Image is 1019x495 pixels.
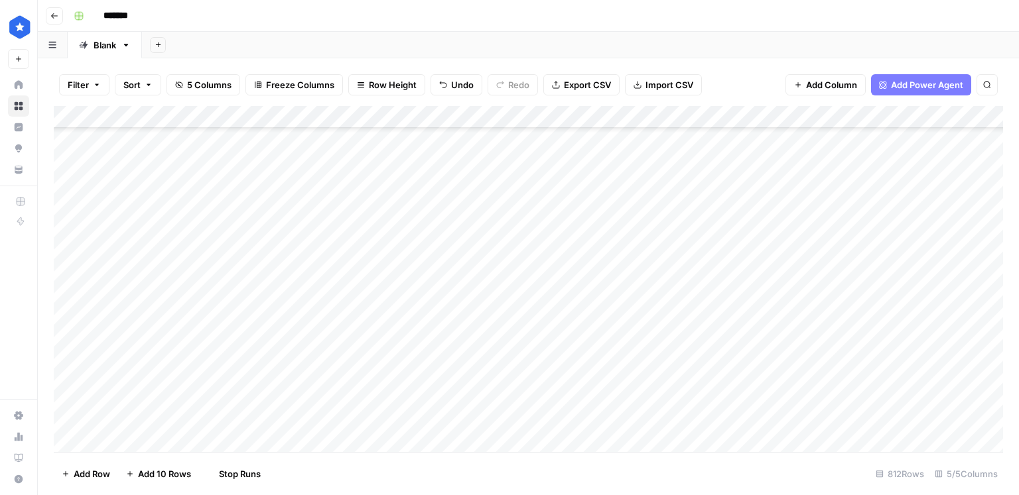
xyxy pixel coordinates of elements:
a: Opportunities [8,138,29,159]
img: ConsumerAffairs Logo [8,15,32,39]
button: 5 Columns [167,74,240,95]
a: Home [8,74,29,95]
button: Help + Support [8,468,29,490]
button: Workspace: ConsumerAffairs [8,11,29,44]
a: Settings [8,405,29,426]
a: Your Data [8,159,29,180]
button: Add 10 Rows [118,463,199,484]
button: Redo [488,74,538,95]
span: Filter [68,78,89,91]
span: Stop Runs [219,467,261,480]
span: Add Row [74,467,110,480]
div: Blank [94,38,116,52]
span: Redo [508,78,529,91]
span: Add 10 Rows [138,467,191,480]
button: Stop Runs [199,463,269,484]
div: 812 Rows [870,463,929,484]
span: Add Power Agent [891,78,963,91]
span: Undo [451,78,474,91]
span: Export CSV [564,78,611,91]
span: Row Height [369,78,417,91]
button: Freeze Columns [245,74,343,95]
button: Import CSV [625,74,702,95]
button: Sort [115,74,161,95]
a: Insights [8,117,29,138]
span: Freeze Columns [266,78,334,91]
button: Row Height [348,74,425,95]
span: Import CSV [645,78,693,91]
button: Add Row [54,463,118,484]
span: 5 Columns [187,78,232,91]
button: Undo [431,74,482,95]
a: Blank [68,32,142,58]
button: Add Column [785,74,866,95]
div: 5/5 Columns [929,463,1003,484]
a: Browse [8,95,29,117]
a: Usage [8,426,29,447]
span: Add Column [806,78,857,91]
button: Export CSV [543,74,620,95]
a: Learning Hub [8,447,29,468]
button: Filter [59,74,109,95]
button: Add Power Agent [871,74,971,95]
span: Sort [123,78,141,91]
